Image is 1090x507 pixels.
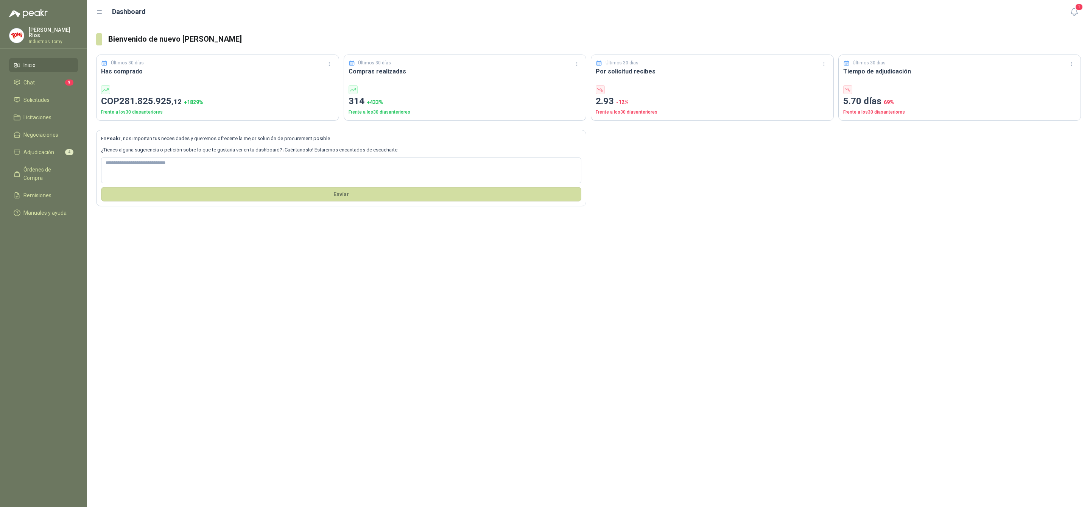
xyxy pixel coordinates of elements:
[9,188,78,203] a: Remisiones
[23,78,35,87] span: Chat
[606,59,638,67] p: Últimos 30 días
[349,109,582,116] p: Frente a los 30 días anteriores
[9,206,78,220] a: Manuales y ayuda
[1075,3,1083,11] span: 1
[108,33,1081,45] h3: Bienvenido de nuevo [PERSON_NAME]
[101,146,581,154] p: ¿Tienes alguna sugerencia o petición sobre lo que te gustaría ver en tu dashboard? ¡Cuéntanoslo! ...
[106,136,121,141] b: Peakr
[9,28,24,43] img: Company Logo
[29,27,78,38] p: [PERSON_NAME] Ríos
[101,94,334,109] p: COP
[101,67,334,76] h3: Has comprado
[367,99,383,105] span: + 433 %
[9,128,78,142] a: Negociaciones
[23,96,50,104] span: Solicitudes
[9,145,78,159] a: Adjudicación4
[112,6,146,17] h1: Dashboard
[184,99,203,105] span: + 1829 %
[9,162,78,185] a: Órdenes de Compra
[596,109,829,116] p: Frente a los 30 días anteriores
[65,80,73,86] span: 9
[616,99,629,105] span: -12 %
[853,59,886,67] p: Últimos 30 días
[119,96,182,106] span: 281.825.925
[23,113,51,122] span: Licitaciones
[23,131,58,139] span: Negociaciones
[9,75,78,90] a: Chat9
[29,39,78,44] p: Industrias Tomy
[596,94,829,109] p: 2.93
[65,149,73,155] span: 4
[9,110,78,125] a: Licitaciones
[9,58,78,72] a: Inicio
[101,109,334,116] p: Frente a los 30 días anteriores
[349,94,582,109] p: 314
[9,9,48,18] img: Logo peakr
[23,209,67,217] span: Manuales y ayuda
[358,59,391,67] p: Últimos 30 días
[23,148,54,156] span: Adjudicación
[843,67,1076,76] h3: Tiempo de adjudicación
[1067,5,1081,19] button: 1
[101,187,581,201] button: Envíar
[111,59,144,67] p: Últimos 30 días
[9,93,78,107] a: Solicitudes
[171,97,182,106] span: ,12
[843,94,1076,109] p: 5.70 días
[101,135,581,142] p: En , nos importan tus necesidades y queremos ofrecerte la mejor solución de procurement posible.
[843,109,1076,116] p: Frente a los 30 días anteriores
[23,165,71,182] span: Órdenes de Compra
[349,67,582,76] h3: Compras realizadas
[884,99,894,105] span: 69 %
[23,61,36,69] span: Inicio
[596,67,829,76] h3: Por solicitud recibes
[23,191,51,200] span: Remisiones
